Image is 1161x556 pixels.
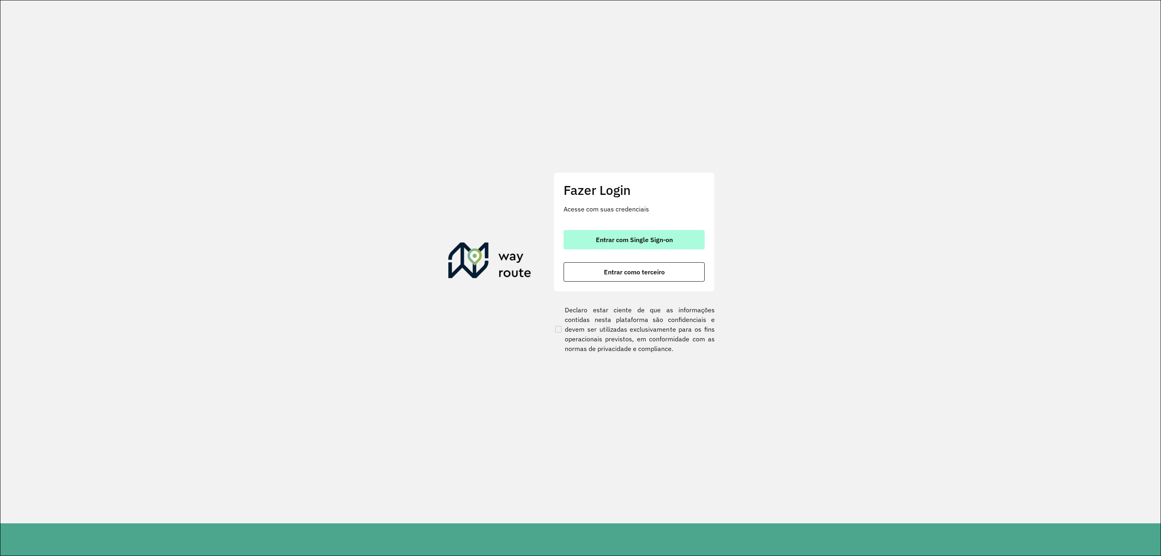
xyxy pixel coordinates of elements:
[564,230,705,249] button: button
[596,236,673,243] span: Entrar com Single Sign-on
[448,242,531,281] img: Roteirizador AmbevTech
[553,305,715,353] label: Declaro estar ciente de que as informações contidas nesta plataforma são confidenciais e devem se...
[564,204,705,214] p: Acesse com suas credenciais
[564,182,705,198] h2: Fazer Login
[604,269,665,275] span: Entrar como terceiro
[564,262,705,282] button: button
